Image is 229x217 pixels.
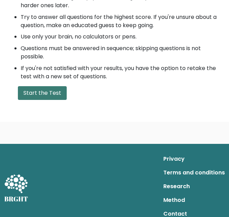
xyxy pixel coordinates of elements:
[163,193,225,207] a: Method
[163,152,225,166] a: Privacy
[21,33,219,41] li: Use only your brain, no calculators or pens.
[21,13,219,30] li: Try to answer all questions for the highest score. If you're unsure about a question, make an edu...
[21,64,219,81] li: If you're not satisfied with your results, you have the option to retake the test with a new set ...
[163,166,225,180] a: Terms and conditions
[21,44,219,61] li: Questions must be answered in sequence; skipping questions is not possible.
[163,180,225,193] a: Research
[18,86,67,100] button: Start the Test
